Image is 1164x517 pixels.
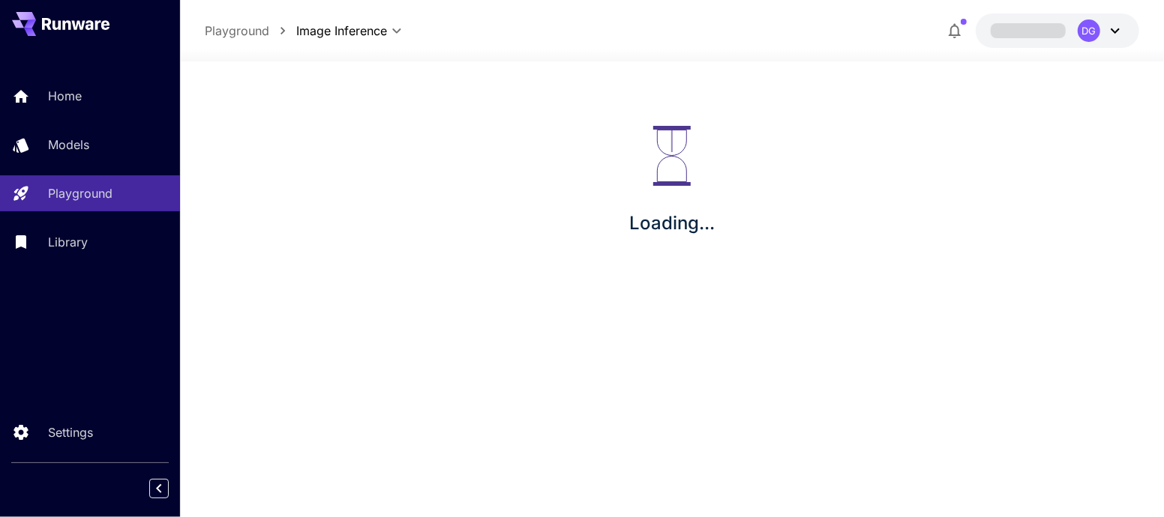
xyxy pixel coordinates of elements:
div: Collapse sidebar [160,475,180,502]
button: DG [976,13,1139,48]
span: Image Inference [296,22,387,40]
button: Collapse sidebar [149,479,169,498]
p: Home [48,87,82,105]
p: Playground [48,184,112,202]
a: Playground [205,22,269,40]
p: Library [48,233,88,251]
nav: breadcrumb [205,22,296,40]
div: DG [1078,19,1100,42]
p: Settings [48,423,93,441]
p: Models [48,136,89,154]
p: Loading... [629,210,715,237]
